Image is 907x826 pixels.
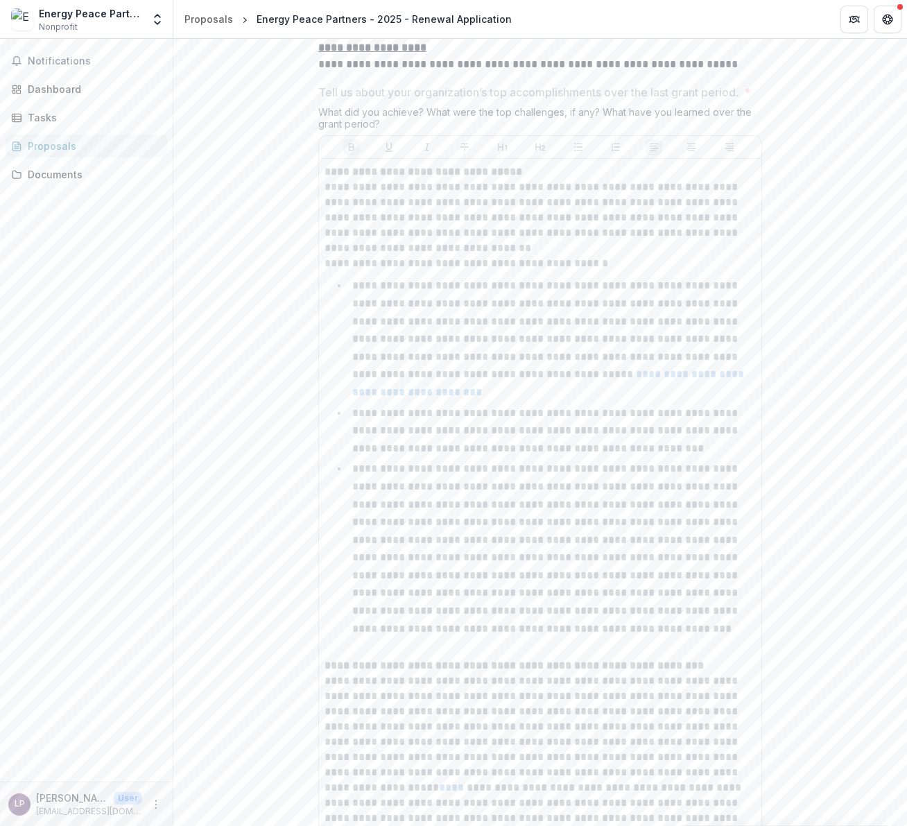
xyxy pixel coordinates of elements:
button: Strike [456,139,473,155]
p: Tell us about your organization’s top accomplishments over the last grant period. [318,84,738,101]
a: Tasks [6,106,167,129]
button: Heading 1 [494,139,511,155]
button: More [148,796,164,813]
a: Dashboard [6,78,167,101]
div: Energy Peace Partners [39,6,142,21]
button: Align Center [683,139,700,155]
a: Proposals [6,135,167,157]
div: Lindsey Padjen [15,800,25,809]
button: Open entity switcher [148,6,167,33]
button: Bullet List [570,139,587,155]
button: Align Left [646,139,662,155]
button: Ordered List [607,139,624,155]
p: [PERSON_NAME] [36,791,108,805]
button: Italicize [419,139,435,155]
a: Documents [6,163,167,186]
p: User [114,792,142,805]
div: Proposals [184,12,233,26]
div: Dashboard [28,82,156,96]
a: Proposals [179,9,239,29]
button: Heading 2 [532,139,548,155]
nav: breadcrumb [179,9,517,29]
button: Align Right [721,139,738,155]
span: Nonprofit [39,21,78,33]
button: Get Help [874,6,901,33]
button: Notifications [6,50,167,72]
div: Proposals [28,139,156,153]
div: Documents [28,167,156,182]
div: Tasks [28,110,156,125]
p: [EMAIL_ADDRESS][DOMAIN_NAME] [36,805,142,818]
img: Energy Peace Partners [11,8,33,31]
button: Partners [840,6,868,33]
button: Bold [343,139,360,155]
span: Notifications [28,55,162,67]
div: What did you achieve? What were the top challenges, if any? What have you learned over the grant ... [318,106,762,135]
button: Underline [381,139,397,155]
div: Energy Peace Partners - 2025 - Renewal Application [257,12,512,26]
